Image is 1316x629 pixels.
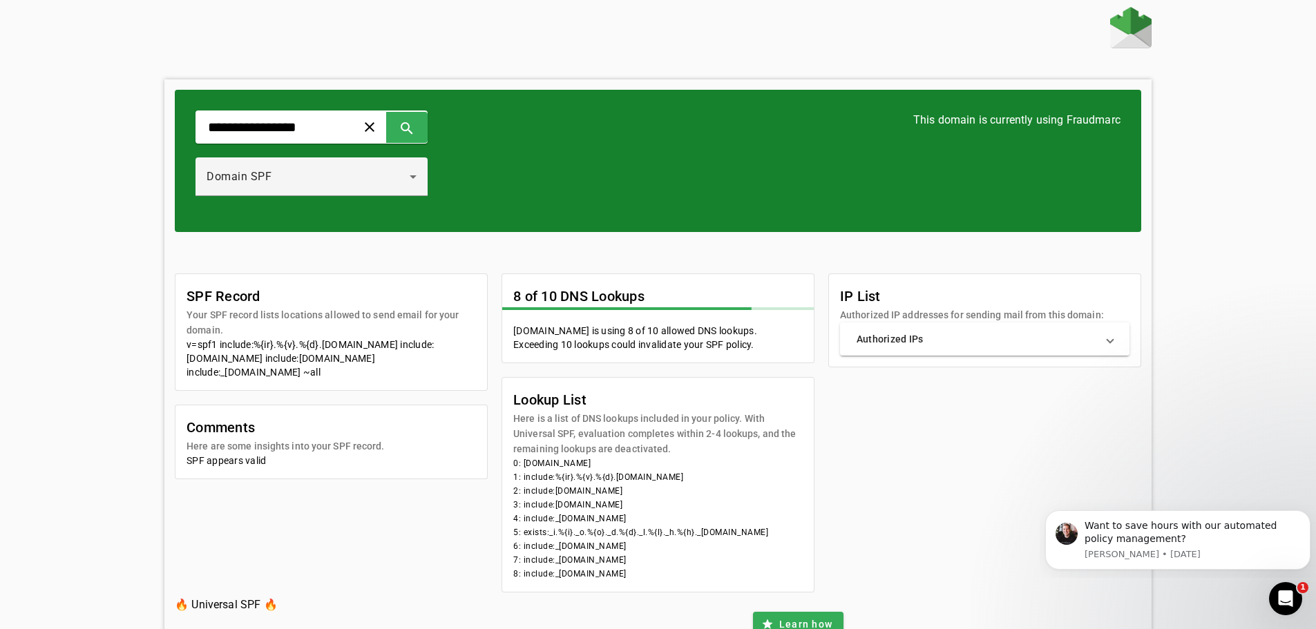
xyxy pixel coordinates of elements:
[1040,498,1316,578] iframe: Intercom notifications message
[513,525,803,539] li: 5: exists:_i.%{i}._o.%{o}._d.%{d}._l.%{l}._h.%{h}._[DOMAIN_NAME]
[513,512,803,525] li: 4: include:_[DOMAIN_NAME]
[513,456,803,470] li: 0: [DOMAIN_NAME]
[207,170,271,183] span: Domain SPF
[513,567,803,581] li: 8: include:_[DOMAIN_NAME]
[513,285,645,307] mat-card-title: 8 of 10 DNS Lookups
[513,539,803,553] li: 6: include:_[DOMAIN_NAME]
[1110,7,1152,48] img: Fraudmarc Logo
[513,498,803,512] li: 3: include:[DOMAIN_NAME]
[502,324,814,362] mat-card-content: [DOMAIN_NAME] is using 8 of 10 allowed DNS lookups. Exceeding 10 lookups could invalidate your SP...
[840,322,1129,356] mat-expansion-panel-header: Authorized IPs
[840,285,1104,307] mat-card-title: IP List
[513,484,803,498] li: 2: include:[DOMAIN_NAME]
[187,454,476,467] div: SPF appears valid
[187,338,476,379] div: v=spf1 include:%{ir}.%{v}.%{d}.[DOMAIN_NAME] include:[DOMAIN_NAME] include:[DOMAIN_NAME] include:...
[840,307,1104,322] mat-card-subtitle: Authorized IP addresses for sending mail from this domain:
[187,438,384,454] mat-card-subtitle: Here are some insights into your SPF record.
[187,307,476,338] mat-card-subtitle: Your SPF record lists locations allowed to send email for your domain.
[513,389,803,411] mat-card-title: Lookup List
[913,110,1120,130] h3: This domain is currently using Fraudmarc
[513,470,803,484] li: 1: include:%{ir}.%{v}.%{d}.[DOMAIN_NAME]
[1297,582,1308,593] span: 1
[1269,582,1302,615] iframe: Intercom live chat
[1110,7,1152,52] a: Home
[513,411,803,456] mat-card-subtitle: Here is a list of DNS lookups included in your policy. With Universal SPF, evaluation completes w...
[175,595,455,615] h3: 🔥 Universal SPF 🔥
[857,332,1096,346] mat-panel-title: Authorized IPs
[187,416,384,438] mat-card-title: Comments
[187,285,476,307] mat-card-title: SPF Record
[513,553,803,567] li: 7: include:_[DOMAIN_NAME]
